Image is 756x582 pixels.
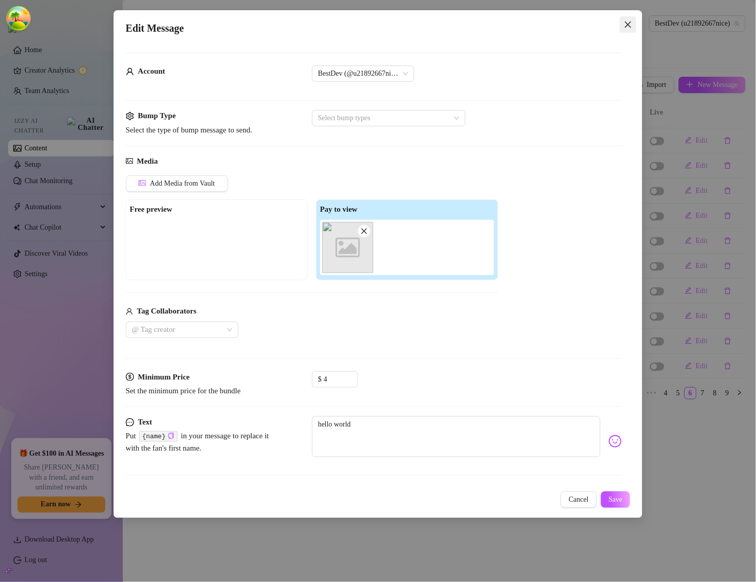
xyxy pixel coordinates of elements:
[126,110,134,122] span: setting
[620,20,636,29] span: Close
[130,205,172,213] strong: Free preview
[318,66,408,81] span: BestDev (@u21892667nice)
[137,157,158,165] strong: Media
[126,65,134,78] span: user
[126,432,269,452] span: Put in your message to replace it with the fan's first name.
[601,491,630,508] button: Save
[620,16,636,33] button: Close
[137,307,197,315] strong: Tag Collaborators
[168,433,174,439] span: copy
[126,387,241,395] span: Set the minimum price for the bundle
[320,205,358,213] strong: Pay to view
[312,416,601,457] textarea: hello world
[150,180,215,188] span: Add Media from Vault
[126,20,184,36] span: Edit Message
[138,67,165,75] strong: Account
[624,20,632,29] span: close
[609,435,622,448] img: svg%3e
[561,491,597,508] button: Cancel
[138,418,152,426] strong: Text
[139,431,177,442] code: {name}
[126,126,252,134] span: Select the type of bump message to send.
[139,180,146,187] span: picture
[168,432,174,440] button: Click to Copy
[138,111,176,120] strong: Bump Type
[138,373,190,381] strong: Minimum Price
[126,416,134,429] span: message
[361,228,368,235] span: close
[126,371,134,384] span: dollar
[569,496,589,504] span: Cancel
[126,305,133,318] span: user
[8,8,29,29] button: Open Tanstack query devtools
[126,175,228,192] button: Add Media from Vault
[609,496,622,504] span: Save
[126,155,133,168] span: picture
